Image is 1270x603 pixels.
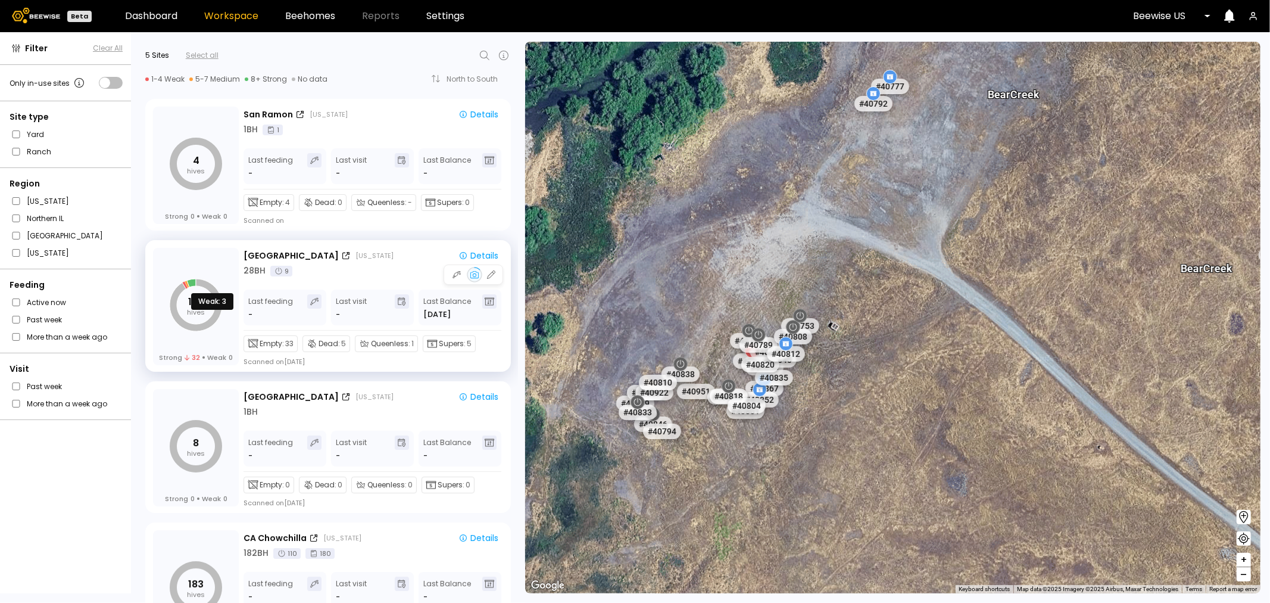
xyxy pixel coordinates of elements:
div: 5-7 Medium [189,74,240,84]
div: 9 [270,266,292,276]
div: [GEOGRAPHIC_DATA] [244,391,339,403]
div: # 40777 [871,79,909,94]
tspan: hives [187,166,205,176]
button: Details [454,108,503,121]
tspan: hives [187,590,205,599]
div: 1 BH [244,123,258,136]
span: 0 [191,495,195,503]
div: - [248,450,254,462]
a: Settings [426,11,464,21]
div: Details [458,533,498,543]
div: 28 BH [244,265,266,277]
div: Last feeding [248,153,293,179]
div: # 40794 [642,424,681,439]
div: Last Balance [423,436,471,462]
div: Details [458,250,498,261]
label: [GEOGRAPHIC_DATA] [27,229,103,242]
label: Active now [27,296,66,309]
div: - [248,309,254,321]
div: Queenless: [351,477,417,493]
div: # 40835 [755,370,793,386]
div: Strong Weak [165,495,227,503]
div: Beta [67,11,92,22]
div: Queenless: [351,194,416,211]
div: Last visit [336,294,367,321]
div: Last visit [336,153,367,179]
tspan: hives [187,307,205,317]
a: Report a map error [1209,586,1257,592]
div: Details [458,109,498,120]
label: Past week [27,380,62,393]
div: Region [10,178,123,190]
div: Last Balance [423,153,471,179]
span: 0 [285,480,290,490]
div: Site type [10,111,123,123]
div: - [336,309,340,321]
div: # 40818 [709,388,747,404]
div: # 40867 [745,381,784,396]
div: [US_STATE] [323,533,361,543]
a: Workspace [204,11,258,21]
div: Last visit [336,577,367,603]
span: 0 [191,212,195,220]
button: + [1237,553,1251,567]
div: Last Balance [423,294,471,321]
div: # 40830 [707,389,745,405]
div: # 40951 [676,384,714,399]
div: Scanned on [DATE] [244,357,305,366]
tspan: 8 [193,436,199,450]
img: Google [528,578,567,593]
div: 182 BH [244,547,269,560]
span: 32 [185,353,200,362]
img: Beewise logo [12,8,60,23]
a: Dashboard [125,11,177,21]
span: - [423,167,428,179]
div: # 40922 [635,385,673,400]
button: Details [454,531,503,545]
div: Visit [10,363,123,375]
tspan: 187 [188,295,204,309]
div: # 40801 [726,403,764,419]
span: – [1241,567,1247,582]
span: Reports [362,11,400,21]
label: Ranch [27,145,51,158]
label: [US_STATE] [27,247,69,259]
div: # 40820 [741,357,779,372]
div: Supers: [422,477,475,493]
div: # 40949 [616,396,654,411]
a: Terms (opens in new tab) [1185,586,1202,592]
div: Last visit [336,436,367,462]
div: - [336,167,340,179]
div: Only in-use sites [10,76,86,90]
div: North to South [447,76,506,83]
div: # 40753 [781,318,819,334]
span: 5 [467,338,472,349]
div: Queenless: [355,335,418,352]
div: Strong Weak [159,353,233,362]
label: Northern IL [27,212,64,225]
div: Bear Creek [1180,250,1232,275]
div: # 40789 [739,337,777,353]
div: 1 BH [244,406,258,418]
span: [DATE] [423,309,451,321]
div: Supers: [421,194,474,211]
div: Dead: [302,335,350,352]
div: [US_STATE] [355,251,394,260]
span: 5 [341,338,346,349]
span: 33 [285,338,294,349]
tspan: hives [187,449,205,458]
span: Map data ©2025 Imagery ©2025 Airbus, Maxar Technologies [1017,586,1178,592]
div: 5 Sites [145,50,169,61]
div: Empty: [244,194,294,211]
div: San Ramon [244,108,293,121]
span: 0 [465,197,470,208]
label: Past week [27,313,62,326]
div: Dead: [299,194,347,211]
button: Details [454,249,503,262]
div: # 40804 [728,398,766,414]
span: 4 [285,197,290,208]
div: Scanned on [244,216,284,225]
span: - [423,450,428,462]
div: - [336,591,340,603]
div: No data [292,74,327,84]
